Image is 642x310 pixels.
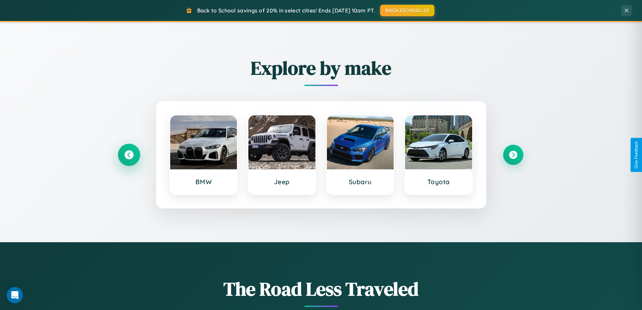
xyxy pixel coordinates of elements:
h3: Jeep [255,178,309,186]
button: BACK2SCHOOL20 [380,5,434,16]
div: Open Intercom Messenger [7,287,23,303]
h2: Explore by make [119,55,523,81]
h1: The Road Less Traveled [119,276,523,302]
div: Give Feedback [634,141,639,169]
h3: BMW [177,178,231,186]
h3: Subaru [334,178,387,186]
span: Back to School savings of 20% in select cities! Ends [DATE] 10am PT. [197,7,375,14]
h3: Toyota [412,178,465,186]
